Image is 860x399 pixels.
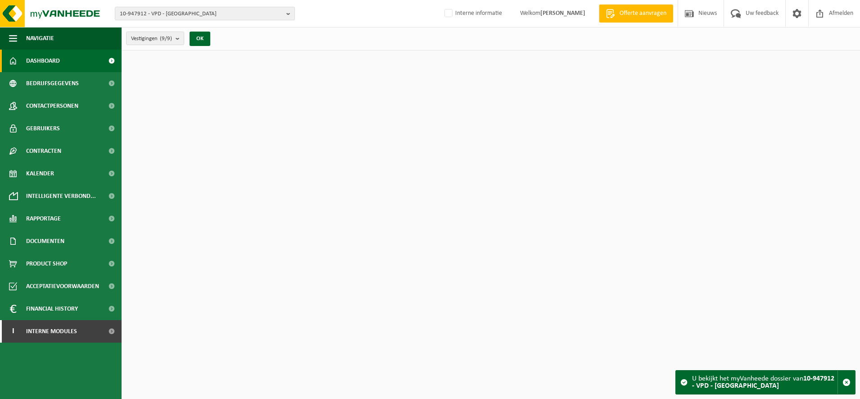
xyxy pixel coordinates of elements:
[26,72,79,95] span: Bedrijfsgegevens
[617,9,669,18] span: Offerte aanvragen
[126,32,184,45] button: Vestigingen(9/9)
[599,5,673,23] a: Offerte aanvragen
[26,117,60,140] span: Gebruikers
[9,320,17,343] span: I
[26,275,99,298] span: Acceptatievoorwaarden
[540,10,585,17] strong: [PERSON_NAME]
[115,7,295,20] button: 10-947912 - VPD - [GEOGRAPHIC_DATA]
[692,371,837,394] div: U bekijkt het myVanheede dossier van
[160,36,172,41] count: (9/9)
[120,7,283,21] span: 10-947912 - VPD - [GEOGRAPHIC_DATA]
[26,27,54,50] span: Navigatie
[26,95,78,117] span: Contactpersonen
[26,162,54,185] span: Kalender
[131,32,172,46] span: Vestigingen
[26,140,61,162] span: Contracten
[26,320,77,343] span: Interne modules
[26,185,96,207] span: Intelligente verbond...
[443,7,502,20] label: Interne informatie
[26,298,78,320] span: Financial History
[26,50,60,72] span: Dashboard
[26,230,64,252] span: Documenten
[692,375,834,390] strong: 10-947912 - VPD - [GEOGRAPHIC_DATA]
[190,32,210,46] button: OK
[26,252,67,275] span: Product Shop
[26,207,61,230] span: Rapportage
